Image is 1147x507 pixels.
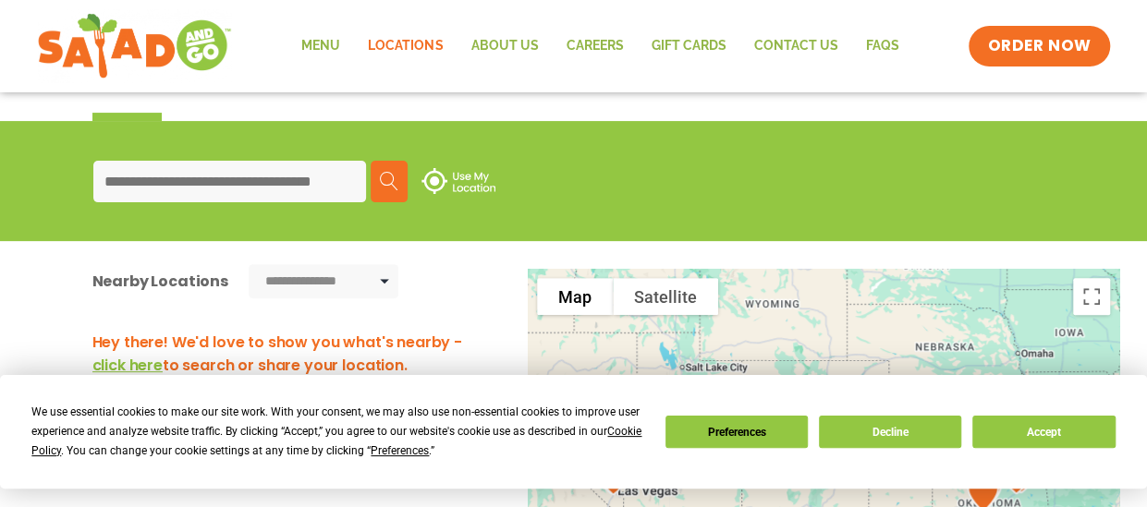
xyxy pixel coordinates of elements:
[457,25,552,67] a: About Us
[537,278,613,315] button: Show street map
[613,278,718,315] button: Show satellite imagery
[972,416,1115,448] button: Accept
[354,25,457,67] a: Locations
[552,25,637,67] a: Careers
[92,355,163,376] span: click here
[421,168,495,194] img: use-location.svg
[287,25,912,67] nav: Menu
[969,26,1109,66] a: ORDER NOW
[739,25,851,67] a: Contact Us
[1073,278,1110,315] button: Toggle fullscreen view
[31,403,642,461] div: We use essential cookies to make our site work. With your consent, we may also use non-essential ...
[37,9,232,83] img: new-SAG-logo-768×292
[371,444,429,457] span: Preferences
[287,25,354,67] a: Menu
[92,331,490,423] h3: Hey there! We'd love to show you what's nearby - to search or share your location. You can also .
[819,416,961,448] button: Decline
[637,25,739,67] a: GIFT CARDS
[665,416,808,448] button: Preferences
[851,25,912,67] a: FAQs
[380,172,398,190] img: search.svg
[92,270,228,293] div: Nearby Locations
[987,35,1091,57] span: ORDER NOW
